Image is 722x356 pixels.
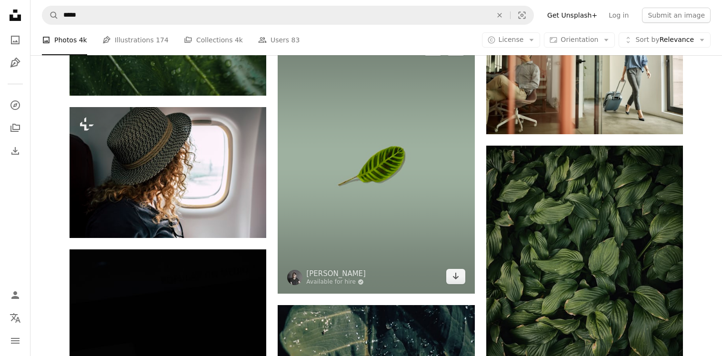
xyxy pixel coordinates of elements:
a: Available for hire [306,278,366,286]
span: 4k [235,35,243,45]
button: Sort byRelevance [619,32,711,48]
a: Photos [6,30,25,49]
img: Happy businesswoman with suitcase walking through hallway while her colleague is working in the o... [486,3,683,134]
button: Menu [6,331,25,350]
a: Woman travel on aircraft flight - fly for business or holiday vacation people inside airplane loo... [70,168,266,177]
img: Go to Raul Angel's profile [287,270,302,285]
span: Orientation [561,36,598,43]
button: Language [6,308,25,327]
a: Explore [6,96,25,115]
span: Relevance [635,35,694,45]
a: Download History [6,141,25,160]
a: Collections 4k [184,25,243,55]
a: [PERSON_NAME] [306,269,366,278]
a: Home — Unsplash [6,6,25,27]
form: Find visuals sitewide [42,6,534,25]
button: Orientation [544,32,615,48]
a: Illustrations 174 [102,25,169,55]
a: Download [446,269,465,284]
a: Collections [6,119,25,138]
span: Sort by [635,36,659,43]
a: green leaf [278,158,474,167]
span: 83 [291,35,300,45]
button: License [482,32,541,48]
button: Submit an image [642,8,711,23]
a: Log in [603,8,634,23]
img: Woman travel on aircraft flight - fly for business or holiday vacation people inside airplane loo... [70,107,266,238]
a: Get Unsplash+ [541,8,603,23]
button: Visual search [511,6,533,24]
img: green leaf [278,31,474,293]
a: green leafed plans [486,264,683,273]
button: Clear [489,6,510,24]
button: Search Unsplash [42,6,59,24]
a: Log in / Sign up [6,286,25,305]
a: Happy businesswoman with suitcase walking through hallway while her colleague is working in the o... [486,64,683,73]
span: License [499,36,524,43]
a: Illustrations [6,53,25,72]
a: Users 83 [258,25,300,55]
span: 174 [156,35,169,45]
